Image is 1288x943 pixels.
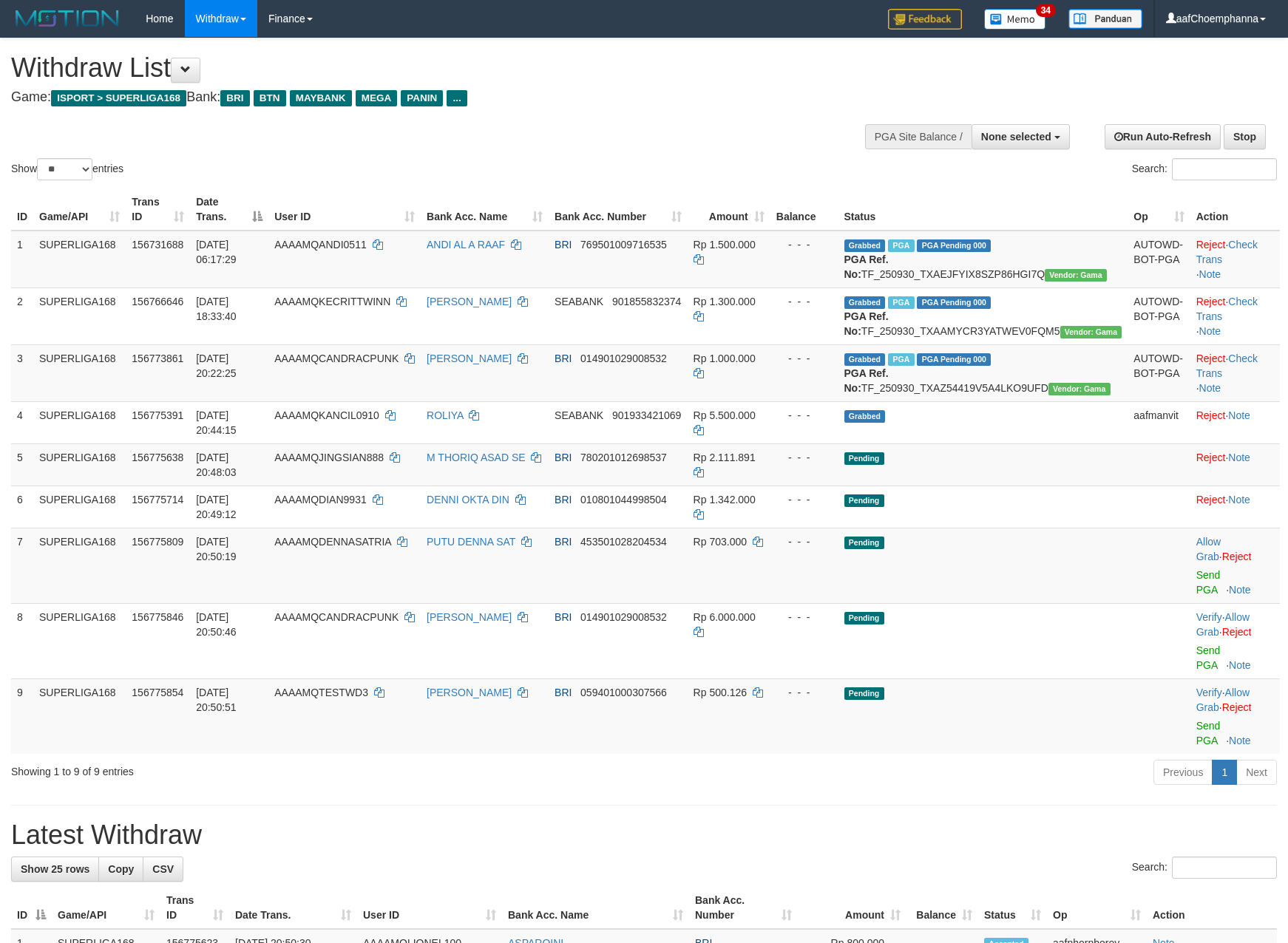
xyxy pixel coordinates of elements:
[776,492,833,507] div: - - -
[427,611,512,623] a: [PERSON_NAME]
[274,494,367,505] span: AAAAMQDIAN9931
[1222,551,1252,562] a: Reject
[580,536,667,548] span: Copy 453501028204534 to clipboard
[694,452,756,463] span: Rp 2.111.891
[274,536,391,548] span: AAAAMQDENNASATRIA
[1229,735,1251,746] a: Note
[1190,528,1280,603] td: ·
[1045,269,1107,282] span: Vendor URL: https://trx31.1velocity.biz
[1128,344,1190,401] td: AUTOWD-BOT-PGA
[1190,344,1280,401] td: · ·
[555,239,572,251] span: BRI
[555,452,572,463] span: BRI
[1190,287,1280,344] td: · ·
[555,409,603,421] span: SEABANK
[1190,401,1280,443] td: ·
[11,401,33,443] td: 4
[274,611,399,623] span: AAAAMQCANDRACPUNK
[11,678,33,754] td: 9
[33,287,126,344] td: SUPERLIGA168
[972,124,1070,149] button: None selected
[356,90,398,106] span: MEGA
[1036,4,1056,17] span: 34
[984,9,1046,30] img: Button%20Memo.svg
[196,452,237,478] span: [DATE] 20:48:03
[776,237,833,252] div: - - -
[694,409,756,421] span: Rp 5.500.000
[580,687,667,698] span: Copy 059401000307566 to clipboard
[776,408,833,423] div: - - -
[51,90,186,106] span: ISPORT > SUPERLIGA168
[132,494,183,505] span: 156775714
[11,443,33,486] td: 5
[1147,887,1277,929] th: Action
[1132,857,1277,879] label: Search:
[1128,231,1190,288] td: AUTOWD-BOT-PGA
[502,887,689,929] th: Bank Acc. Name: activate to sort column ascending
[290,90,352,106] span: MAYBANK
[132,239,183,251] span: 156731688
[1196,611,1250,638] a: Allow Grab
[580,353,667,364] span: Copy 014901029008532 to clipboard
[190,188,268,231] th: Date Trans.: activate to sort column descending
[11,758,526,779] div: Showing 1 to 9 of 9 entries
[844,310,889,337] b: PGA Ref. No:
[11,820,1277,850] h1: Latest Withdraw
[580,611,667,623] span: Copy 014901029008532 to clipboard
[1128,287,1190,344] td: AUTOWD-BOT-PGA
[132,687,183,698] span: 156775854
[555,494,572,505] span: BRI
[844,367,889,394] b: PGA Ref. No:
[1196,353,1226,364] a: Reject
[220,90,249,106] span: BRI
[1196,644,1221,671] a: Send PGA
[1060,326,1122,338] span: Vendor URL: https://trx31.1velocity.biz
[427,452,526,463] a: M THORIQ ASAD SE
[1229,584,1251,596] a: Note
[1228,409,1250,421] a: Note
[838,188,1128,231] th: Status
[1190,188,1280,231] th: Action
[694,494,756,505] span: Rp 1.342.000
[421,188,549,231] th: Bank Acc. Name: activate to sort column ascending
[1196,536,1221,562] a: Allow Grab
[254,90,286,106] span: BTN
[580,494,667,505] span: Copy 010801044998504 to clipboard
[427,409,464,421] a: ROLIYA
[1196,296,1226,307] a: Reject
[1196,720,1221,746] a: Send PGA
[1196,687,1222,698] a: Verify
[1068,9,1142,29] img: panduan.png
[196,611,237,638] span: [DATE] 20:50:46
[33,188,126,231] th: Game/API: activate to sort column ascending
[21,863,89,875] span: Show 25 rows
[33,678,126,754] td: SUPERLIGA168
[612,296,681,307] span: Copy 901855832374 to clipboard
[776,351,833,366] div: - - -
[844,612,884,624] span: Pending
[1196,494,1226,505] a: Reject
[33,603,126,678] td: SUPERLIGA168
[143,857,183,882] a: CSV
[776,534,833,549] div: - - -
[1199,382,1221,394] a: Note
[11,887,52,929] th: ID: activate to sort column descending
[1196,569,1221,596] a: Send PGA
[865,124,972,149] div: PGA Site Balance /
[11,528,33,603] td: 7
[1128,401,1190,443] td: aafmanvit
[888,9,962,30] img: Feedback.jpg
[844,353,886,366] span: Grabbed
[427,353,512,364] a: [PERSON_NAME]
[694,611,756,623] span: Rp 6.000.000
[33,401,126,443] td: SUPERLIGA168
[844,239,886,252] span: Grabbed
[33,528,126,603] td: SUPERLIGA168
[1212,760,1237,785] a: 1
[981,131,1051,143] span: None selected
[1172,158,1277,180] input: Search:
[1228,494,1250,505] a: Note
[52,887,160,929] th: Game/API: activate to sort column ascending
[196,494,237,520] span: [DATE] 20:49:12
[1196,239,1226,251] a: Reject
